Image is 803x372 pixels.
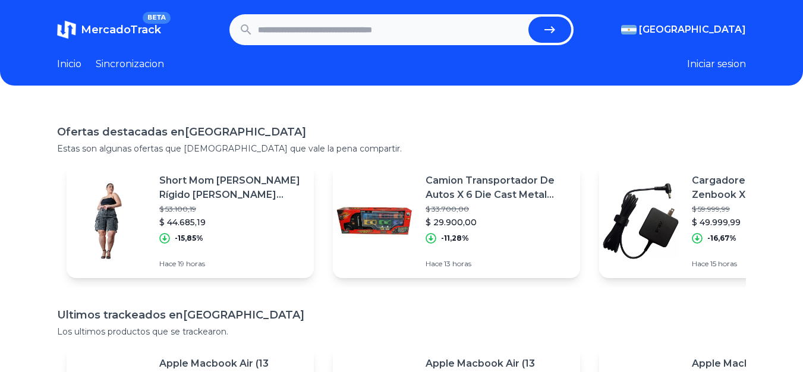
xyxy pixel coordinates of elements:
[57,143,746,155] p: Estas son algunas ofertas que [DEMOGRAPHIC_DATA] que vale la pena compartir.
[57,307,746,323] h1: Ultimos trackeados en [GEOGRAPHIC_DATA]
[333,164,580,278] a: Featured imageCamion Transportador De Autos X 6 Die Cast Metal Mm4 16639$ 33.700,00$ 29.900,00-11...
[426,174,571,202] p: Camion Transportador De Autos X 6 Die Cast Metal Mm4 16639
[57,20,76,39] img: MercadoTrack
[707,234,736,243] p: -16,67%
[159,174,304,202] p: Short Mom [PERSON_NAME] Rígido [PERSON_NAME] Grandes 44-60 Ch
[159,204,304,214] p: $ 53.100,19
[96,57,164,71] a: Sincronizacion
[67,164,314,278] a: Featured imageShort Mom [PERSON_NAME] Rígido [PERSON_NAME] Grandes 44-60 Ch$ 53.100,19$ 44.685,19...
[57,326,746,338] p: Los ultimos productos que se trackearon.
[333,179,416,263] img: Featured image
[67,179,150,263] img: Featured image
[57,57,81,71] a: Inicio
[441,234,469,243] p: -11,28%
[57,20,161,39] a: MercadoTrackBETA
[599,179,682,263] img: Featured image
[621,23,746,37] button: [GEOGRAPHIC_DATA]
[143,12,171,24] span: BETA
[81,23,161,36] span: MercadoTrack
[159,259,304,269] p: Hace 19 horas
[426,204,571,214] p: $ 33.700,00
[426,259,571,269] p: Hace 13 horas
[159,216,304,228] p: $ 44.685,19
[175,234,203,243] p: -15,85%
[57,124,746,140] h1: Ofertas destacadas en [GEOGRAPHIC_DATA]
[687,57,746,71] button: Iniciar sesion
[621,25,637,34] img: Argentina
[639,23,746,37] span: [GEOGRAPHIC_DATA]
[426,216,571,228] p: $ 29.900,00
